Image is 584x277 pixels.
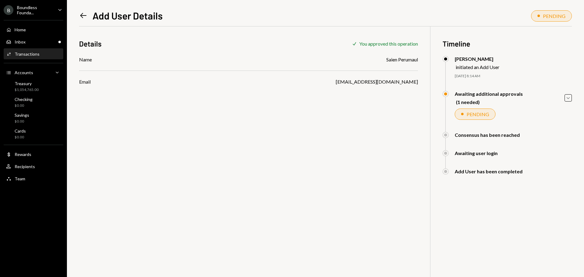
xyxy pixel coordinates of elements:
div: Home [15,27,26,32]
h3: Details [79,39,102,49]
div: Name [79,56,92,63]
a: Recipients [4,161,63,172]
div: (1 needed) [456,99,523,105]
div: $0.00 [15,103,33,108]
div: [PERSON_NAME] [455,56,499,62]
div: You approved this operation [359,41,418,47]
div: $0.00 [15,119,29,124]
div: Team [15,176,25,181]
div: initiated an Add User [456,64,499,70]
div: Boundless Founda... [17,5,53,15]
div: Savings [15,113,29,118]
div: PENDING [467,111,489,117]
a: Transactions [4,48,63,59]
div: Consensus has been reached [455,132,520,138]
div: [EMAIL_ADDRESS][DOMAIN_NAME] [336,78,418,85]
div: Add User has been completed [455,168,523,174]
div: [DATE] 8:14 AM [455,74,572,79]
div: PENDING [543,13,565,19]
div: Awaiting additional approvals [455,91,523,97]
div: B [4,5,13,15]
div: Cards [15,128,26,133]
a: Cards$0.00 [4,126,63,141]
h3: Timeline [443,39,572,49]
a: Rewards [4,149,63,160]
div: Awaiting user login [455,150,498,156]
div: Email [79,78,91,85]
div: Transactions [15,51,40,57]
a: Inbox [4,36,63,47]
a: Team [4,173,63,184]
div: Saien Perumaul [386,56,418,63]
a: Checking$0.00 [4,95,63,109]
div: Inbox [15,39,26,44]
div: Accounts [15,70,33,75]
a: Accounts [4,67,63,78]
div: Treasury [15,81,39,86]
div: Rewards [15,152,31,157]
div: $0.00 [15,135,26,140]
div: Checking [15,97,33,102]
div: $1,054,765.00 [15,87,39,92]
h1: Add User Details [92,9,163,22]
a: Savings$0.00 [4,111,63,125]
div: Recipients [15,164,35,169]
a: Treasury$1,054,765.00 [4,79,63,94]
a: Home [4,24,63,35]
